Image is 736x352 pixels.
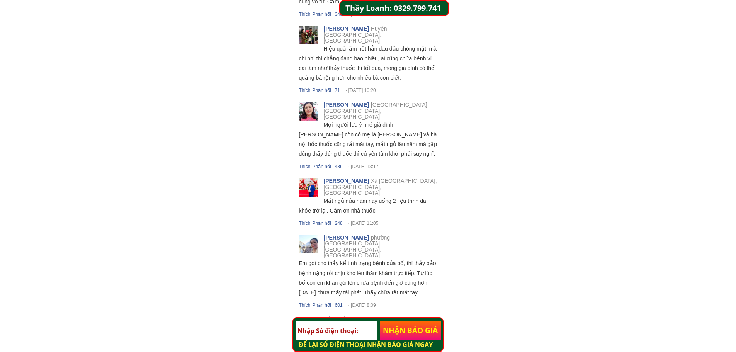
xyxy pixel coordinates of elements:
span: Huyện [GEOGRAPHIC_DATA], [GEOGRAPHIC_DATA] [324,26,387,44]
div: Hiệu quả lắm hết hẳn đau đầu chóng mặt, mà chi phí thì chẳng đáng bao nhiêu, ai cũng chữa bệnh vì... [299,26,438,96]
div: Em gọi cho thầy kể tình trạng bệnh của bố, thì thầy bảo bệnh nặng rồi chịu khó lên thăm khám trực... [299,235,438,311]
div: Thích [299,87,311,95]
h5: [PERSON_NAME] [299,26,438,44]
h3: ĐỂ LẠI SỐ ĐIỆN THOẠI NHẬN BÁO GIÁ NGAY [299,340,441,350]
div: Phản hồi · 601 [313,301,343,310]
div: Phản hồi · 248 [313,219,343,228]
div: Phản hồi · 71 [313,87,340,95]
span: Thắng Tam, [GEOGRAPHIC_DATA]. Vũng Tàu [324,316,425,328]
span: phường [GEOGRAPHIC_DATA], [GEOGRAPHIC_DATA], [GEOGRAPHIC_DATA] [324,235,390,258]
div: Thích [299,10,311,19]
h5: [PERSON_NAME] [299,178,438,196]
span: Xã [GEOGRAPHIC_DATA], [GEOGRAPHIC_DATA], [GEOGRAPHIC_DATA] [324,178,437,196]
div: Mất ngủ nửa năm nay uống 2 liệu trình đã khỏe trở lại. Cảm ơn nhà thuốc [299,178,438,229]
p: NHẬN BÁO GIÁ [380,321,441,340]
span: [GEOGRAPHIC_DATA], [GEOGRAPHIC_DATA], [GEOGRAPHIC_DATA] [324,102,429,120]
div: · [DATE] 8:09 [348,301,376,310]
h5: [PERSON_NAME] [299,102,438,120]
h5: [PERSON_NAME] [299,235,438,259]
div: · [DATE] 11:05 [348,219,379,228]
div: Thích [299,219,311,228]
div: Thích [299,163,311,171]
a: Thầy Loanh: 0329.799.741 [345,2,449,14]
div: Phản hồi · 486 [313,163,343,171]
div: · [DATE] 10:20 [346,87,376,95]
input: Nhập Số điện thoại: [296,321,377,340]
div: Phản hồi · 348 [313,10,343,19]
div: · [DATE] 13:17 [348,163,379,171]
div: Mọi người lưu ý nhé già đình [PERSON_NAME] còn có mẹ là [PERSON_NAME] và bà nội bốc thuốc cũng rấ... [299,102,438,172]
div: Thích [299,301,311,310]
